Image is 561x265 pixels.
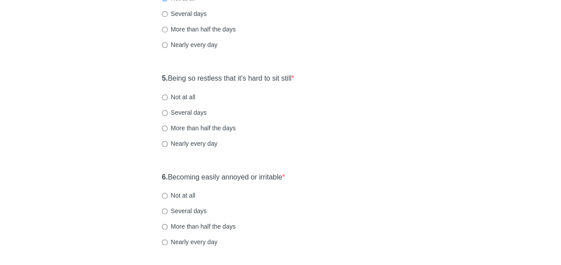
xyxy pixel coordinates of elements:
input: Not at all [162,193,168,199]
label: Not at all [162,191,195,200]
label: More than half the days [162,25,235,34]
label: Nearly every day [162,238,217,246]
input: Not at all [162,94,168,100]
input: Several days [162,208,168,214]
input: More than half the days [162,27,168,32]
label: More than half the days [162,124,235,132]
input: Several days [162,110,168,116]
input: Nearly every day [162,141,168,147]
label: Being so restless that it's hard to sit still [162,74,294,84]
label: More than half the days [162,222,235,231]
input: More than half the days [162,125,168,131]
label: Several days [162,207,207,215]
input: More than half the days [162,224,168,230]
strong: 5. [162,74,168,82]
input: Several days [162,11,168,17]
label: Nearly every day [162,139,217,148]
input: Nearly every day [162,239,168,245]
strong: 6. [162,173,168,181]
label: Not at all [162,93,195,101]
label: Several days [162,108,207,117]
label: Becoming easily annoyed or irritable [162,172,285,183]
label: Nearly every day [162,40,217,49]
input: Nearly every day [162,42,168,48]
label: Several days [162,9,207,18]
